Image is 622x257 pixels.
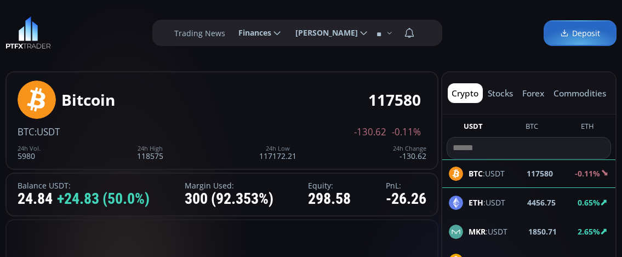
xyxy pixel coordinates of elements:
[18,125,35,138] span: BTC
[448,83,483,103] button: crypto
[354,127,386,137] span: -130.62
[259,145,296,152] div: 24h Low
[18,145,41,160] div: 5980
[308,181,351,190] label: Equity:
[174,27,225,39] label: Trading News
[521,121,543,135] button: BTC
[137,145,163,160] div: 118575
[393,145,426,152] div: 24h Change
[459,121,487,135] button: USDT
[368,92,421,108] div: 117580
[386,181,426,190] label: PnL:
[259,145,296,160] div: 117172.21
[484,83,517,103] button: stocks
[308,191,351,208] div: 298.58
[61,92,115,108] div: Bitcoin
[137,145,163,152] div: 24h High
[544,20,617,46] a: Deposit
[560,27,600,39] span: Deposit
[231,22,271,44] span: Finances
[5,16,51,49] img: LOGO
[185,191,273,208] div: 300 (92.353%)
[57,191,150,208] span: +24.83 (50.0%)
[469,197,505,208] span: :USDT
[549,83,610,103] button: commodities
[577,121,598,135] button: ETH
[469,226,507,237] span: :USDT
[578,197,600,208] b: 0.65%
[185,181,273,190] label: Margin Used:
[578,226,600,237] b: 2.65%
[18,145,41,152] div: 24h Vol.
[18,181,150,190] label: Balance USDT:
[469,197,483,208] b: ETH
[393,145,426,160] div: -130.62
[518,83,549,103] button: forex
[392,127,421,137] span: -0.11%
[288,22,358,44] span: [PERSON_NAME]
[527,197,556,208] b: 4456.75
[528,226,557,237] b: 1850.71
[35,125,60,138] span: :USDT
[386,191,426,208] div: -26.26
[469,226,486,237] b: MKR
[18,191,150,208] div: 24.84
